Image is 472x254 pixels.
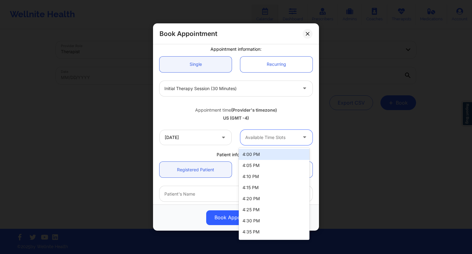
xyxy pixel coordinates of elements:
div: 4:35 PM [239,226,309,237]
div: 4:00 PM [239,149,309,160]
a: Recurring [240,57,313,72]
div: 4:15 PM [239,182,309,193]
div: Patient information: [155,152,317,158]
div: 4:10 PM [239,171,309,182]
h2: Book Appointment [159,30,217,38]
div: 4:25 PM [239,204,309,215]
div: 4:30 PM [239,215,309,226]
input: MM/DD/YYYY [159,130,232,145]
a: Registered Patient [159,162,232,177]
div: Appointment time [159,107,313,113]
div: Appointment information: [155,46,317,52]
div: 4:20 PM [239,193,309,204]
div: Initial Therapy Session (30 minutes) [164,81,297,96]
b: (Provider's timezone) [231,107,277,113]
button: Book Appointment [206,210,266,225]
div: 4:05 PM [239,160,309,171]
a: Single [159,57,232,72]
div: US (GMT -4) [159,115,313,121]
div: 4:40 PM [239,237,309,248]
